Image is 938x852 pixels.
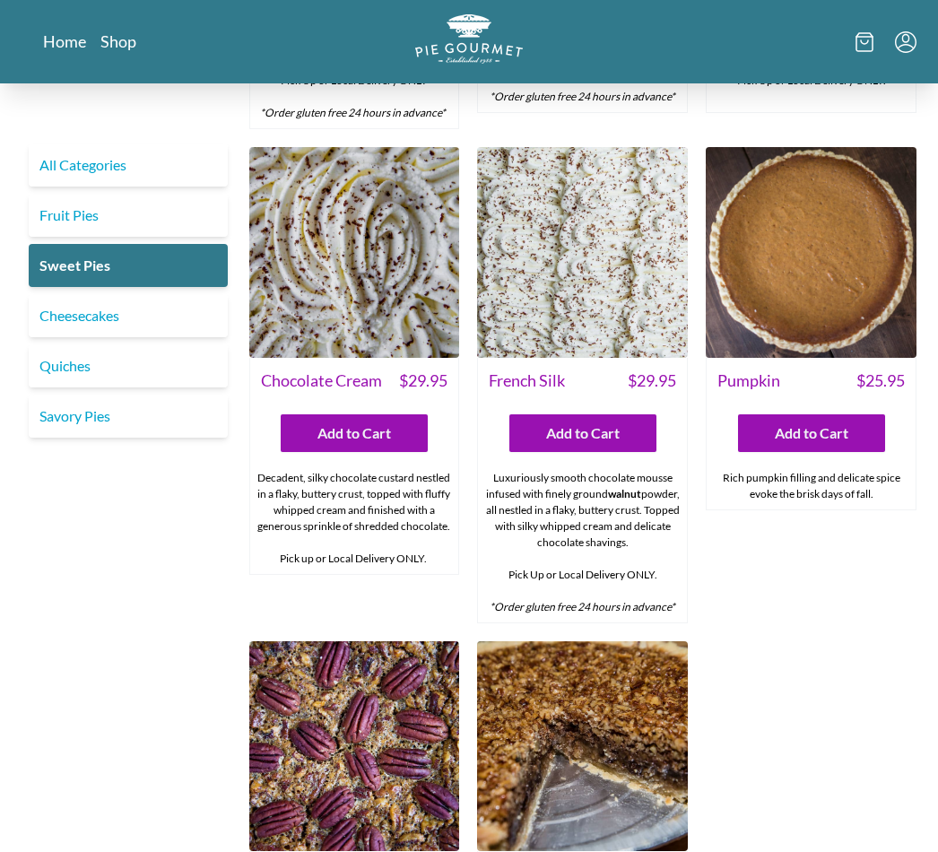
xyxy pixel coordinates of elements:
em: *Order gluten free 24 hours in advance* [490,90,675,103]
span: Pumpkin [717,369,780,393]
button: Add to Cart [738,414,885,452]
img: Chocolate Pecan [477,641,688,852]
a: Shop [100,30,136,52]
img: logo [415,14,523,64]
button: Add to Cart [509,414,656,452]
span: Add to Cart [546,422,620,444]
a: Quiches [29,344,228,387]
a: All Categories [29,143,228,187]
em: *Order gluten free 24 hours in advance* [260,106,446,119]
em: *Order gluten free 24 hours in advance* [490,600,675,613]
strong: walnut [608,487,641,500]
span: Add to Cart [317,422,391,444]
div: Luxuriously smooth chocolate mousse infused with finely ground powder, all nestled in a flaky, bu... [478,463,687,622]
a: Savory Pies [29,395,228,438]
button: Add to Cart [281,414,428,452]
img: Pecan [249,641,460,852]
img: French Silk [477,147,688,358]
div: Rich pumpkin filling and delicate spice evoke the brisk days of fall. [707,463,916,509]
img: Pumpkin [706,147,916,358]
span: Chocolate Cream [261,369,382,393]
a: Logo [415,14,523,69]
button: Menu [895,31,916,53]
span: $ 29.95 [628,369,676,393]
span: $ 25.95 [856,369,905,393]
a: Fruit Pies [29,194,228,237]
span: $ 29.95 [399,369,447,393]
span: French Silk [489,369,565,393]
a: Sweet Pies [29,244,228,287]
a: Cheesecakes [29,294,228,337]
img: Chocolate Cream [249,147,460,358]
div: Decadent, silky chocolate custard nestled in a flaky, buttery crust, topped with fluffy whipped c... [250,463,459,574]
a: Home [43,30,86,52]
span: Add to Cart [775,422,848,444]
